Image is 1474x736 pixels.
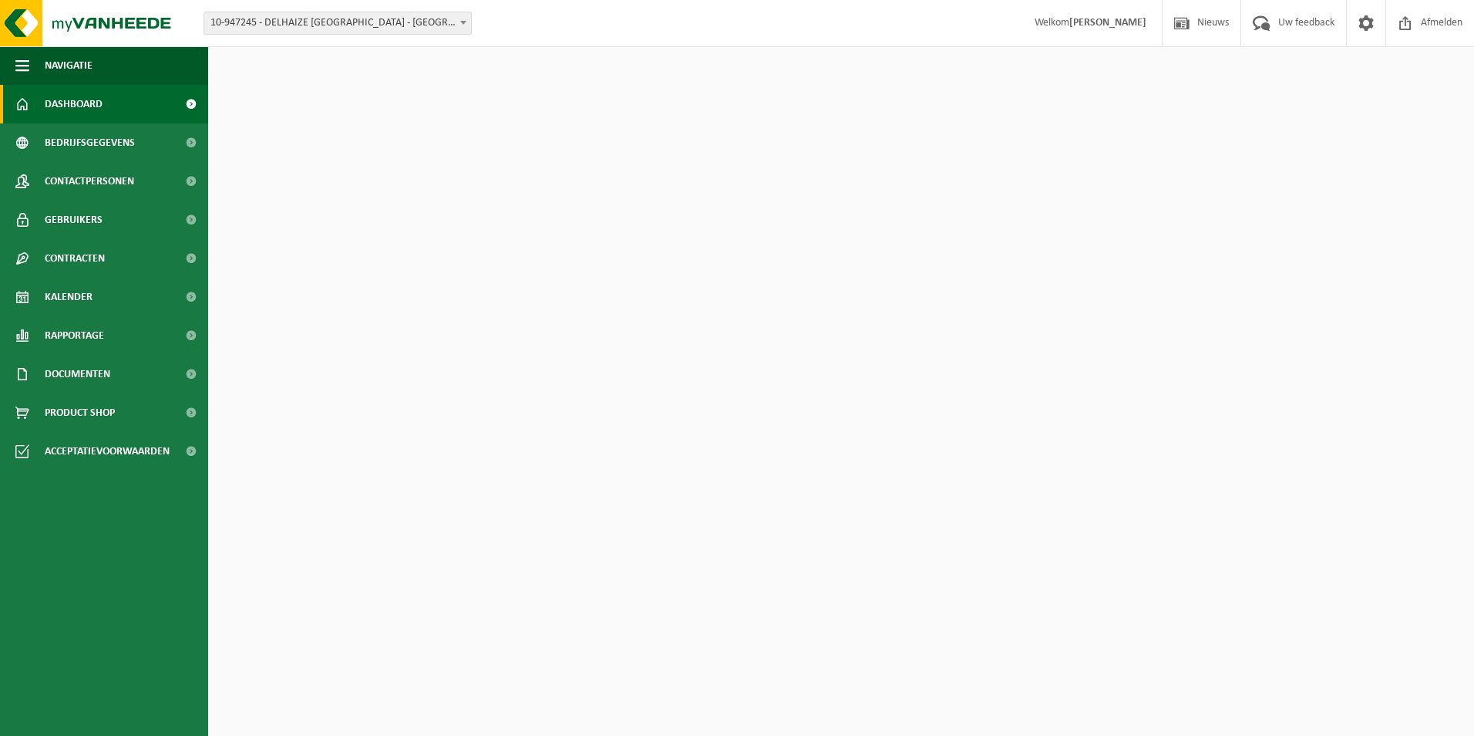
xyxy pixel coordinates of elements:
span: Bedrijfsgegevens [45,123,135,162]
span: Contracten [45,239,105,278]
span: Gebruikers [45,201,103,239]
span: Contactpersonen [45,162,134,201]
span: Navigatie [45,46,93,85]
span: Rapportage [45,316,104,355]
span: Product Shop [45,393,115,432]
span: 10-947245 - DELHAIZE SINT-MICHIELS - SINT-MICHIELS [204,12,472,35]
span: 10-947245 - DELHAIZE SINT-MICHIELS - SINT-MICHIELS [204,12,471,34]
span: Kalender [45,278,93,316]
span: Documenten [45,355,110,393]
strong: [PERSON_NAME] [1069,17,1146,29]
span: Dashboard [45,85,103,123]
span: Acceptatievoorwaarden [45,432,170,471]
